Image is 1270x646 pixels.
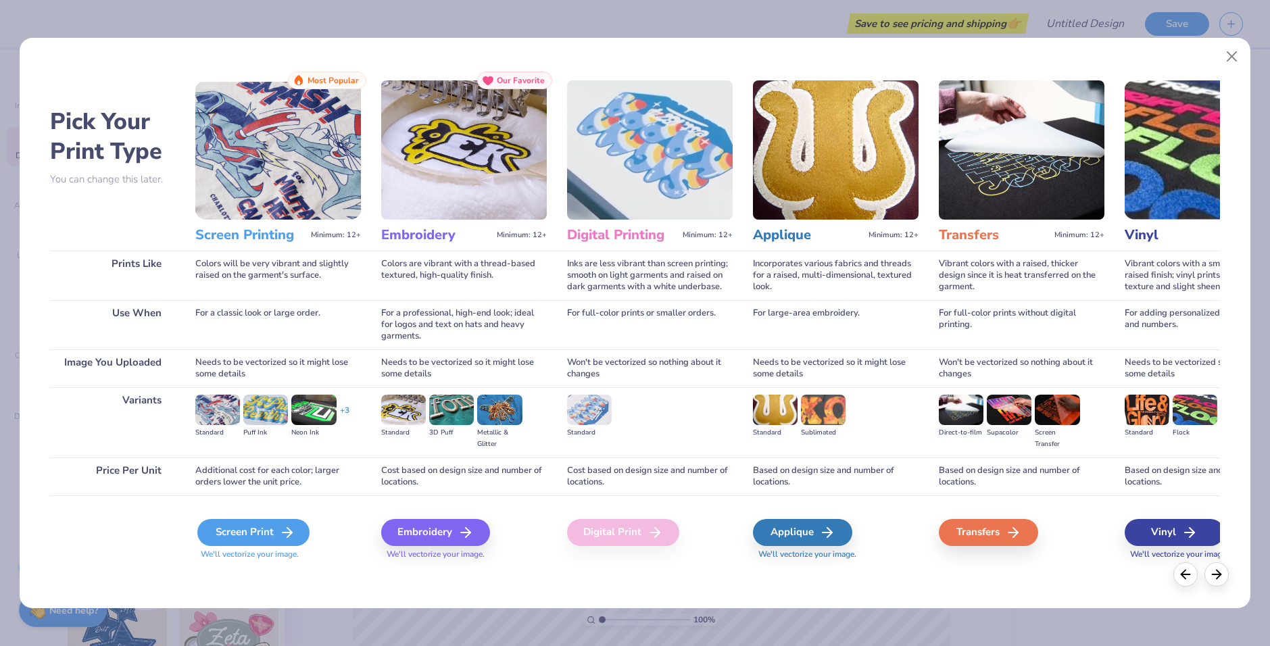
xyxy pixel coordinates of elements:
[477,427,522,450] div: Metallic & Glitter
[1054,230,1104,240] span: Minimum: 12+
[939,226,1049,244] h3: Transfers
[1035,395,1079,424] img: Screen Transfer
[497,230,547,240] span: Minimum: 12+
[567,519,679,546] div: Digital Print
[497,76,545,85] span: Our Favorite
[987,427,1031,439] div: Supacolor
[381,519,490,546] div: Embroidery
[939,457,1104,495] div: Based on design size and number of locations.
[477,395,522,424] img: Metallic & Glitter
[195,80,361,220] img: Screen Printing
[869,230,919,240] span: Minimum: 12+
[1173,395,1217,424] img: Flock
[567,349,733,387] div: Won't be vectorized so nothing about it changes
[567,457,733,495] div: Cost based on design size and number of locations.
[939,395,983,424] img: Direct-to-film
[1125,427,1169,439] div: Standard
[567,395,612,424] img: Standard
[195,251,361,300] div: Colors will be very vibrant and slightly raised on the garment's surface.
[381,395,426,424] img: Standard
[939,349,1104,387] div: Won't be vectorized so nothing about it changes
[753,80,919,220] img: Applique
[308,76,359,85] span: Most Popular
[1219,44,1245,70] button: Close
[381,349,547,387] div: Needs to be vectorized so it might lose some details
[567,427,612,439] div: Standard
[195,427,240,439] div: Standard
[381,300,547,349] div: For a professional, high-end look; ideal for logos and text on hats and heavy garments.
[381,251,547,300] div: Colors are vibrant with a thread-based textured, high-quality finish.
[753,395,798,424] img: Standard
[243,395,288,424] img: Puff Ink
[753,226,863,244] h3: Applique
[939,251,1104,300] div: Vibrant colors with a raised, thicker design since it is heat transferred on the garment.
[939,519,1038,546] div: Transfers
[50,174,175,185] p: You can change this later.
[50,387,175,457] div: Variants
[753,300,919,349] div: For large-area embroidery.
[381,80,547,220] img: Embroidery
[381,457,547,495] div: Cost based on design size and number of locations.
[567,226,677,244] h3: Digital Printing
[291,395,336,424] img: Neon Ink
[753,549,919,560] span: We'll vectorize your image.
[801,427,846,439] div: Sublimated
[50,457,175,495] div: Price Per Unit
[939,300,1104,349] div: For full-color prints without digital printing.
[50,107,175,166] h2: Pick Your Print Type
[753,251,919,300] div: Incorporates various fabrics and threads for a raised, multi-dimensional, textured look.
[50,300,175,349] div: Use When
[195,395,240,424] img: Standard
[1125,395,1169,424] img: Standard
[340,405,349,428] div: + 3
[50,349,175,387] div: Image You Uploaded
[753,457,919,495] div: Based on design size and number of locations.
[939,80,1104,220] img: Transfers
[753,427,798,439] div: Standard
[195,549,361,560] span: We'll vectorize your image.
[195,349,361,387] div: Needs to be vectorized so it might lose some details
[429,427,474,439] div: 3D Puff
[1035,427,1079,450] div: Screen Transfer
[195,226,306,244] h3: Screen Printing
[753,349,919,387] div: Needs to be vectorized so it might lose some details
[429,395,474,424] img: 3D Puff
[939,427,983,439] div: Direct-to-film
[1125,226,1235,244] h3: Vinyl
[567,80,733,220] img: Digital Printing
[197,519,310,546] div: Screen Print
[567,300,733,349] div: For full-color prints or smaller orders.
[753,519,852,546] div: Applique
[195,457,361,495] div: Additional cost for each color; larger orders lower the unit price.
[291,427,336,439] div: Neon Ink
[195,300,361,349] div: For a classic look or large order.
[801,395,846,424] img: Sublimated
[381,226,491,244] h3: Embroidery
[50,251,175,300] div: Prints Like
[1125,519,1224,546] div: Vinyl
[1173,427,1217,439] div: Flock
[987,395,1031,424] img: Supacolor
[567,251,733,300] div: Inks are less vibrant than screen printing; smooth on light garments and raised on dark garments ...
[381,549,547,560] span: We'll vectorize your image.
[683,230,733,240] span: Minimum: 12+
[381,427,426,439] div: Standard
[243,427,288,439] div: Puff Ink
[311,230,361,240] span: Minimum: 12+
